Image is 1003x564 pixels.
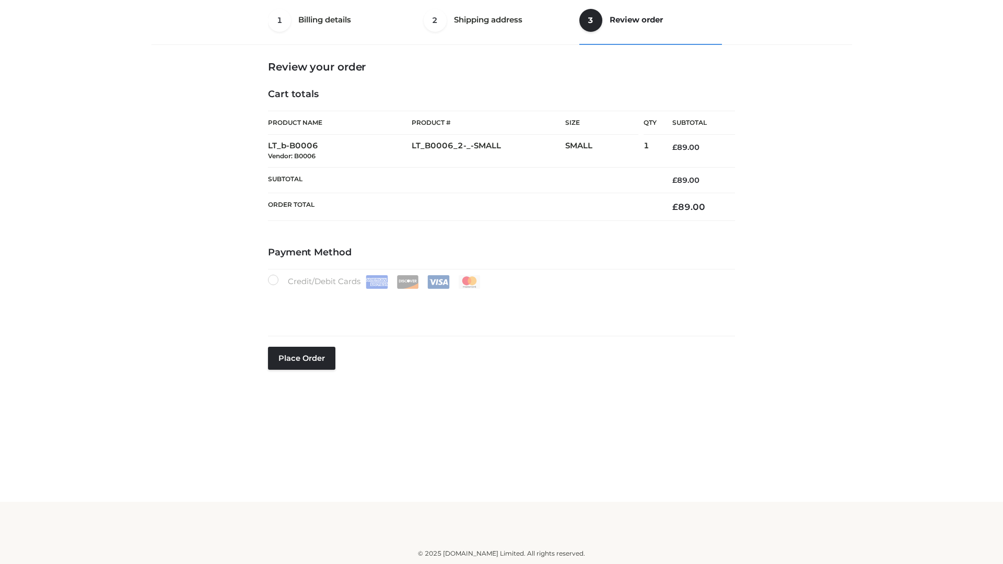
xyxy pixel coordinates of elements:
th: Qty [644,111,657,135]
td: SMALL [565,135,644,168]
bdi: 89.00 [672,175,699,185]
th: Subtotal [268,167,657,193]
label: Credit/Debit Cards [268,275,482,289]
th: Product Name [268,111,412,135]
th: Subtotal [657,111,735,135]
span: £ [672,175,677,185]
td: 1 [644,135,657,168]
button: Place order [268,347,335,370]
small: Vendor: B0006 [268,152,316,160]
th: Size [565,111,638,135]
h4: Payment Method [268,247,735,258]
th: Product # [412,111,565,135]
h4: Cart totals [268,89,735,100]
td: LT_b-B0006 [268,135,412,168]
h3: Review your order [268,61,735,73]
img: Discover [396,275,419,289]
th: Order Total [268,193,657,221]
div: © 2025 [DOMAIN_NAME] Limited. All rights reserved. [155,548,848,559]
span: £ [672,143,677,152]
img: Mastercard [458,275,481,289]
bdi: 89.00 [672,202,705,212]
iframe: Secure payment input frame [266,287,733,325]
img: Visa [427,275,450,289]
span: £ [672,202,678,212]
img: Amex [366,275,388,289]
bdi: 89.00 [672,143,699,152]
td: LT_B0006_2-_-SMALL [412,135,565,168]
